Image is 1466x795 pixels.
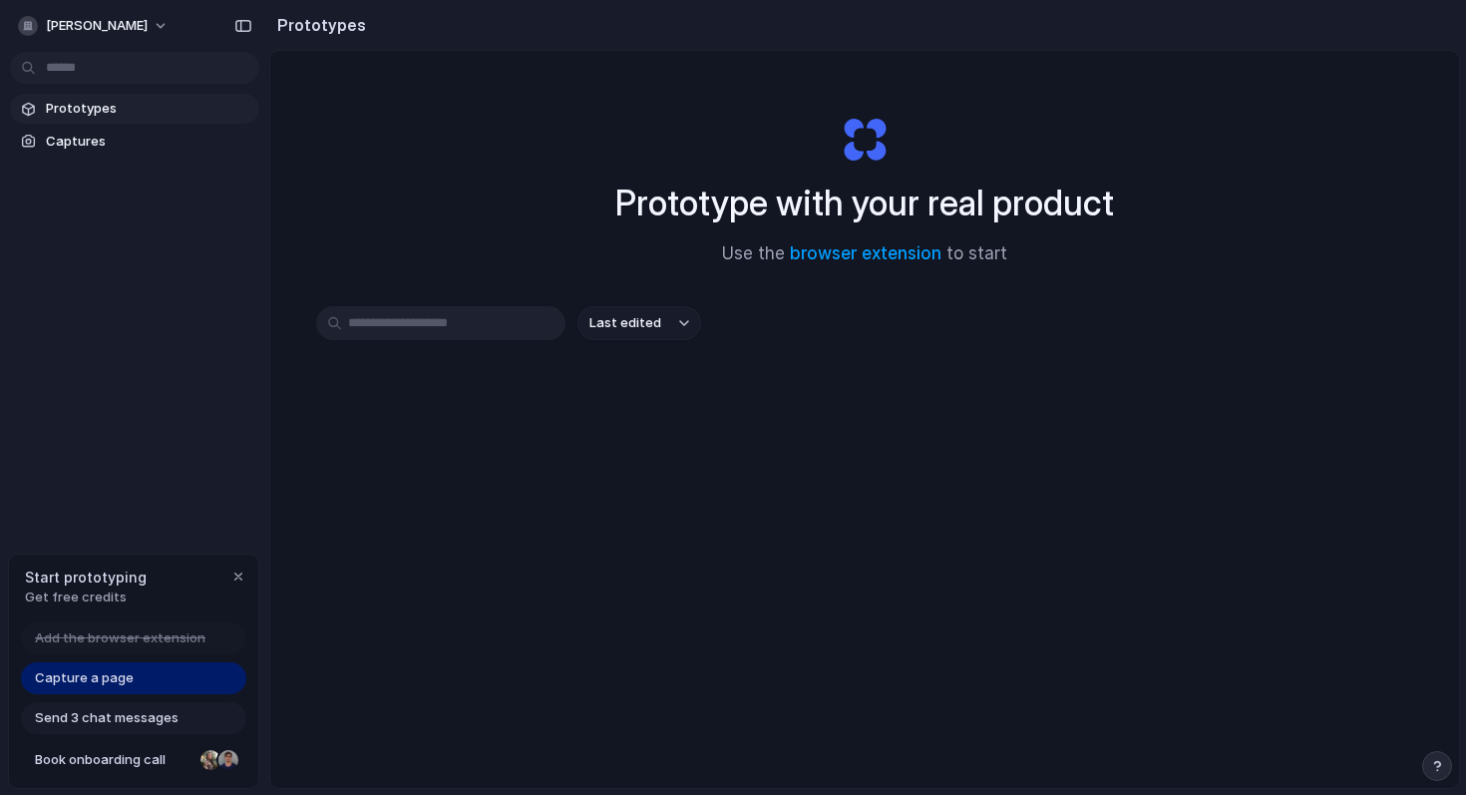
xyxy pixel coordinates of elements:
a: Prototypes [10,94,259,124]
span: Add the browser extension [35,628,205,648]
span: Captures [46,132,251,152]
span: Get free credits [25,588,147,607]
span: Book onboarding call [35,750,192,770]
span: Last edited [589,313,661,333]
div: Nicole Kubica [198,748,222,772]
h2: Prototypes [269,13,366,37]
span: Capture a page [35,668,134,688]
span: [PERSON_NAME] [46,16,148,36]
a: Book onboarding call [21,744,246,776]
button: [PERSON_NAME] [10,10,179,42]
div: Christian Iacullo [216,748,240,772]
span: Prototypes [46,99,251,119]
h1: Prototype with your real product [615,177,1114,229]
a: browser extension [790,243,941,263]
button: Last edited [577,306,701,340]
span: Send 3 chat messages [35,708,179,728]
span: Start prototyping [25,567,147,588]
a: Captures [10,127,259,157]
span: Use the to start [722,241,1007,267]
